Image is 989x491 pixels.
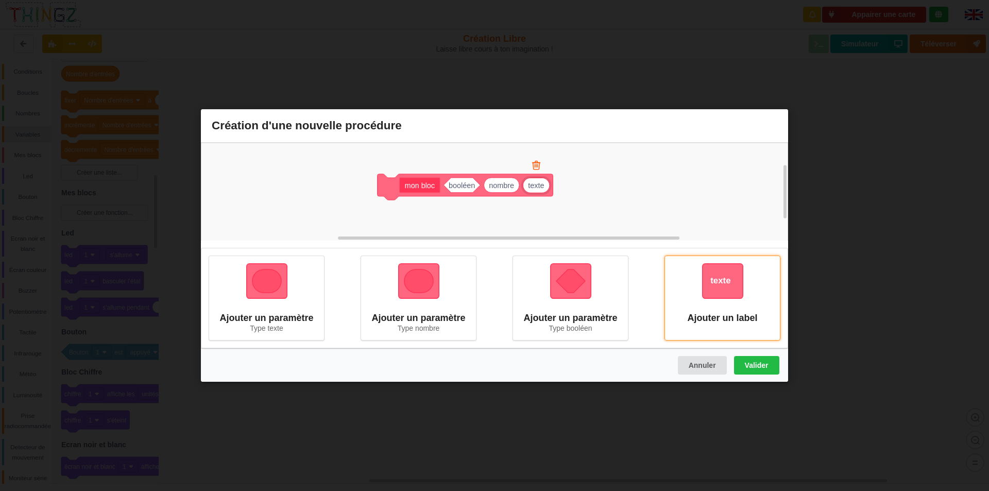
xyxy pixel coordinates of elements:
div: Type texte [216,324,317,333]
img: remove.svg [531,159,542,171]
div: Création d'une nouvelle procédure [201,109,788,143]
div: Ajouter un paramètre [368,312,469,333]
div: Type booléen [520,324,621,333]
button: Annuler [678,356,727,375]
div: Ajouter un label [672,312,773,333]
div: Ajouter un paramètre [520,312,621,333]
div: Ajouter un paramètre [216,312,317,333]
text: booléen [449,181,475,190]
text: nombre [489,181,514,190]
img: text.svg [702,264,743,299]
text: mon bloc [405,181,435,190]
img: string.svg [398,264,439,299]
img: string.svg [246,264,287,299]
img: bool.svg [550,264,591,299]
div: Type nombre [368,324,469,333]
button: Valider [734,356,779,375]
